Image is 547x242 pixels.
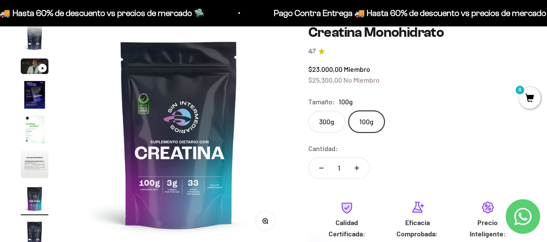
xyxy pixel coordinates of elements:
[21,185,48,215] button: Ir al artículo 7
[344,65,370,73] span: Miembro
[308,47,526,56] a: 4.74.7 de 5.0 estrellas
[21,116,48,143] img: Creatina Monohidrato
[344,158,369,178] button: Aumentar cantidad
[21,116,48,146] button: Ir al artículo 5
[519,94,541,103] a: 0
[339,96,353,107] span: 100g
[308,25,526,40] h1: Creatina Monohidrato
[21,150,48,178] img: Creatina Monohidrato
[470,218,506,238] strong: Precio Inteligente:
[308,47,316,56] span: 4.7
[21,58,48,77] button: Ir al artículo 3
[21,185,48,213] img: Creatina Monohidrato
[309,158,334,178] button: Reducir cantidad
[21,81,48,111] button: Ir al artículo 4
[308,65,342,73] span: $23.000,00
[308,96,335,107] legend: Tamaño:
[308,143,338,154] label: Cantidad:
[21,24,48,54] button: Ir al artículo 2
[21,24,48,52] img: Creatina Monohidrato
[328,218,365,238] strong: Calidad Certificada:
[21,150,48,181] button: Ir al artículo 6
[397,218,438,238] strong: Eficacia Comprobada:
[343,76,380,84] span: No Miembro
[515,85,525,95] mark: 0
[308,76,342,84] span: $25.300,00
[21,81,48,109] img: Creatina Monohidrato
